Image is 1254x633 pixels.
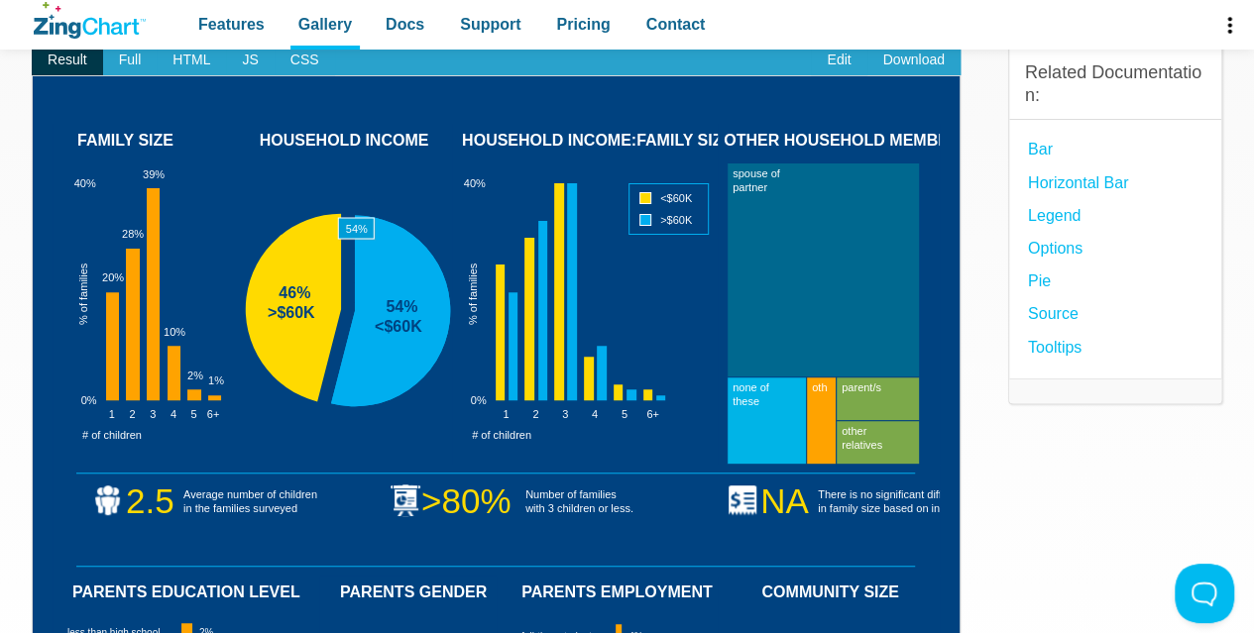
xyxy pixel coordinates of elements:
span: Docs [386,11,424,38]
a: options [1028,235,1083,262]
iframe: Toggle Customer Support [1175,564,1234,623]
span: CSS [275,45,335,76]
span: HTML [157,45,226,76]
a: Edit [811,45,866,76]
span: Gallery [298,11,352,38]
span: Pricing [556,11,610,38]
span: Contact [646,11,706,38]
span: JS [226,45,274,76]
a: Horizontal Bar [1028,169,1128,196]
a: source [1028,300,1079,327]
a: Legend [1028,202,1081,229]
h3: Related Documentation: [1025,61,1205,108]
a: Bar [1028,136,1053,162]
a: Download [867,45,961,76]
span: Result [32,45,103,76]
a: Tooltips [1028,334,1082,361]
span: Features [198,11,265,38]
span: Support [460,11,520,38]
span: Full [103,45,158,76]
a: ZingChart Logo. Click to return to the homepage [34,2,146,39]
a: Pie [1028,267,1051,294]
